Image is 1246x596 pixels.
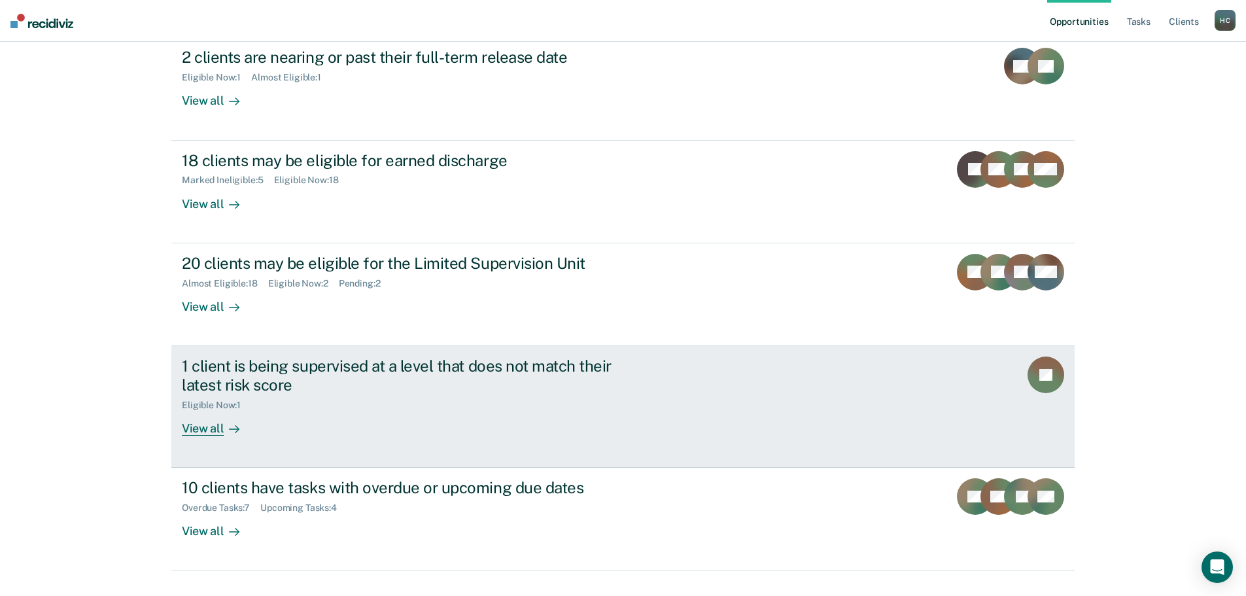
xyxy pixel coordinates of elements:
div: Eligible Now : 18 [274,175,349,186]
div: 1 client is being supervised at a level that does not match their latest risk score [182,357,641,394]
a: 10 clients have tasks with overdue or upcoming due datesOverdue Tasks:7Upcoming Tasks:4View all [171,468,1075,570]
div: Eligible Now : 2 [268,278,339,289]
div: Open Intercom Messenger [1202,552,1233,583]
button: HC [1215,10,1236,31]
a: 1 client is being supervised at a level that does not match their latest risk scoreEligible Now:1... [171,346,1075,468]
div: H C [1215,10,1236,31]
a: 20 clients may be eligible for the Limited Supervision UnitAlmost Eligible:18Eligible Now:2Pendin... [171,243,1075,346]
div: Pending : 2 [339,278,391,289]
div: 2 clients are nearing or past their full-term release date [182,48,641,67]
div: Almost Eligible : 1 [251,72,332,83]
div: 18 clients may be eligible for earned discharge [182,151,641,170]
div: Eligible Now : 1 [182,400,251,411]
a: 18 clients may be eligible for earned dischargeMarked Ineligible:5Eligible Now:18View all [171,141,1075,243]
a: 2 clients are nearing or past their full-term release dateEligible Now:1Almost Eligible:1View all [171,37,1075,140]
div: Eligible Now : 1 [182,72,251,83]
div: 10 clients have tasks with overdue or upcoming due dates [182,478,641,497]
div: 20 clients may be eligible for the Limited Supervision Unit [182,254,641,273]
div: View all [182,83,255,109]
div: View all [182,410,255,436]
div: Marked Ineligible : 5 [182,175,273,186]
div: View all [182,186,255,211]
div: Overdue Tasks : 7 [182,502,260,514]
img: Recidiviz [10,14,73,28]
div: Upcoming Tasks : 4 [260,502,347,514]
div: Almost Eligible : 18 [182,278,268,289]
div: View all [182,514,255,539]
div: View all [182,289,255,314]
